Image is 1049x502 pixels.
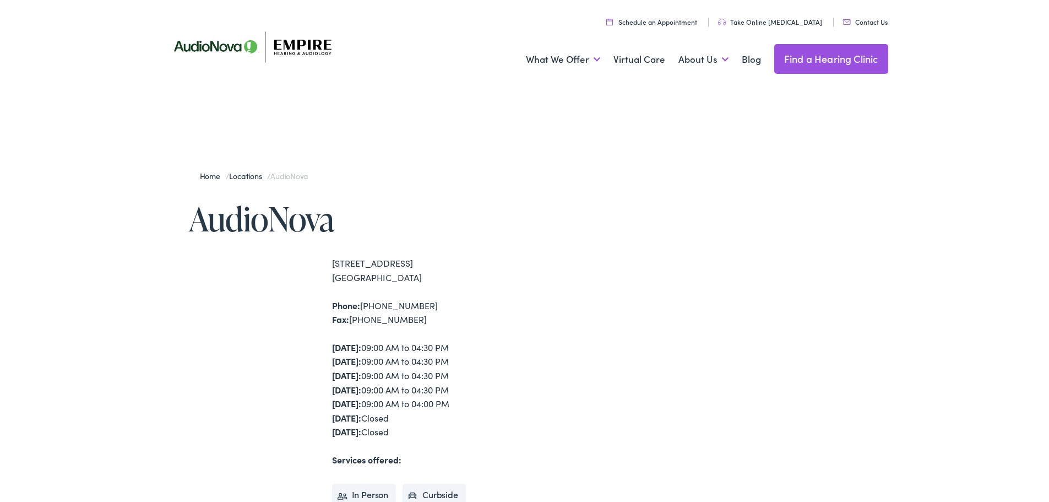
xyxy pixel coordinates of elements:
a: Blog [742,39,761,80]
strong: [DATE]: [332,412,361,424]
strong: Fax: [332,313,349,325]
strong: [DATE]: [332,384,361,396]
div: 09:00 AM to 04:30 PM 09:00 AM to 04:30 PM 09:00 AM to 04:30 PM 09:00 AM to 04:30 PM 09:00 AM to 0... [332,341,525,439]
img: utility icon [718,19,726,25]
strong: [DATE]: [332,425,361,438]
strong: [DATE]: [332,397,361,409]
div: [STREET_ADDRESS] [GEOGRAPHIC_DATA] [332,256,525,284]
a: Virtual Care [613,39,665,80]
strong: Services offered: [332,454,401,466]
h1: AudioNova [189,201,525,237]
a: Locations [229,170,267,181]
a: Schedule an Appointment [606,17,697,26]
a: Home [200,170,226,181]
a: What We Offer [526,39,600,80]
strong: [DATE]: [332,369,361,381]
img: utility icon [606,18,613,25]
div: [PHONE_NUMBER] [PHONE_NUMBER] [332,299,525,327]
a: Find a Hearing Clinic [774,44,888,74]
a: Contact Us [843,17,888,26]
strong: [DATE]: [332,341,361,353]
strong: Phone: [332,299,360,311]
span: AudioNova [270,170,308,181]
a: About Us [678,39,729,80]
img: utility icon [843,19,851,25]
span: / / [200,170,308,181]
a: Take Online [MEDICAL_DATA] [718,17,822,26]
strong: [DATE]: [332,355,361,367]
